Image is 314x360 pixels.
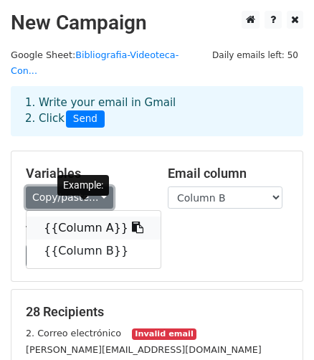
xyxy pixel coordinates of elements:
h5: 28 Recipients [26,304,288,320]
a: Copy/paste... [26,186,113,209]
small: Invalid email [132,328,196,341]
a: Bibliografia-Videoteca- Con... [11,49,179,77]
a: {{Column A}} [27,217,161,240]
a: {{Column B}} [27,240,161,262]
div: Example: [57,175,109,196]
iframe: Chat Widget [242,291,314,360]
h5: Email column [168,166,288,181]
span: Send [66,110,105,128]
h2: New Campaign [11,11,303,35]
small: [PERSON_NAME][EMAIL_ADDRESS][DOMAIN_NAME] [26,344,262,355]
small: Google Sheet: [11,49,179,77]
h5: Variables [26,166,146,181]
div: Widget de chat [242,291,314,360]
span: Daily emails left: 50 [207,47,303,63]
a: Daily emails left: 50 [207,49,303,60]
div: 1. Write your email in Gmail 2. Click [14,95,300,128]
small: 2. Correo electrónico [26,328,121,338]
